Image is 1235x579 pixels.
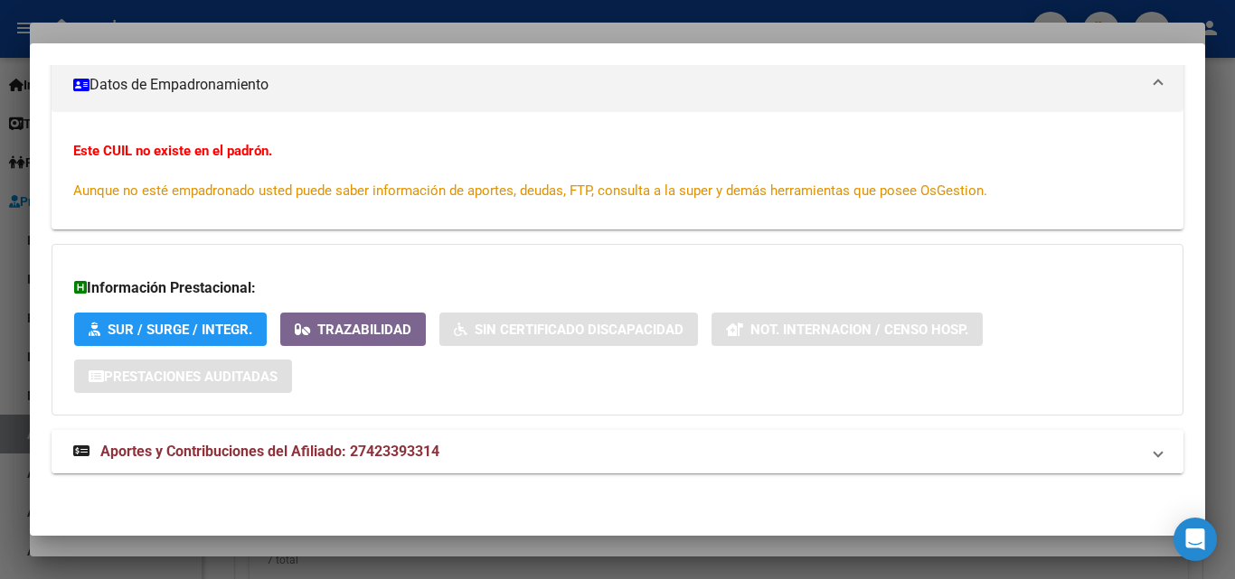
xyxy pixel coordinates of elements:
button: SUR / SURGE / INTEGR. [74,313,267,346]
button: Sin Certificado Discapacidad [439,313,698,346]
span: Aportes y Contribuciones del Afiliado: 27423393314 [100,443,439,460]
button: Prestaciones Auditadas [74,360,292,393]
span: Prestaciones Auditadas [104,369,278,385]
mat-panel-title: Datos de Empadronamiento [73,74,1140,96]
span: Sin Certificado Discapacidad [475,322,683,338]
div: Open Intercom Messenger [1174,518,1217,561]
span: Aunque no esté empadronado usted puede saber información de aportes, deudas, FTP, consulta a la s... [73,182,987,199]
button: Trazabilidad [280,313,426,346]
button: Not. Internacion / Censo Hosp. [712,313,983,346]
h3: Información Prestacional: [74,277,1161,299]
strong: Este CUIL no existe en el padrón. [73,143,272,159]
mat-expansion-panel-header: Datos de Empadronamiento [52,58,1183,112]
span: SUR / SURGE / INTEGR. [108,322,252,338]
div: Datos de Empadronamiento [52,112,1183,229]
mat-expansion-panel-header: Aportes y Contribuciones del Afiliado: 27423393314 [52,430,1183,473]
span: Not. Internacion / Censo Hosp. [750,322,968,338]
span: Trazabilidad [317,322,411,338]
